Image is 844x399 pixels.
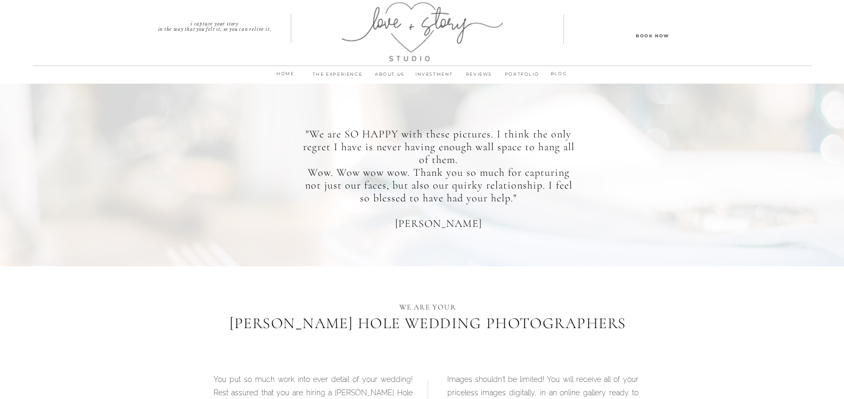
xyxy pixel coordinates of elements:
a: REVIEWS [457,70,502,85]
p: We are your [373,300,482,311]
a: Book Now [605,31,701,39]
p: I capture your story in the way that you felt it, so you can relive it. [138,21,291,29]
a: ABOUT us [368,70,412,85]
a: PORTFOLIO [502,70,543,85]
a: BLOG [545,69,573,79]
a: INVESTMENT [412,70,457,85]
a: THE EXPERIENCE [307,70,368,85]
h1: [PERSON_NAME] Hole wedding photographers [218,314,638,345]
a: I capture your storyin the way that you felt it, so you can relive it. [138,21,291,29]
a: home [272,69,300,84]
p: "We are SO HAPPY with these pictures. I think the only regret I have is never having enough wall ... [301,128,577,221]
